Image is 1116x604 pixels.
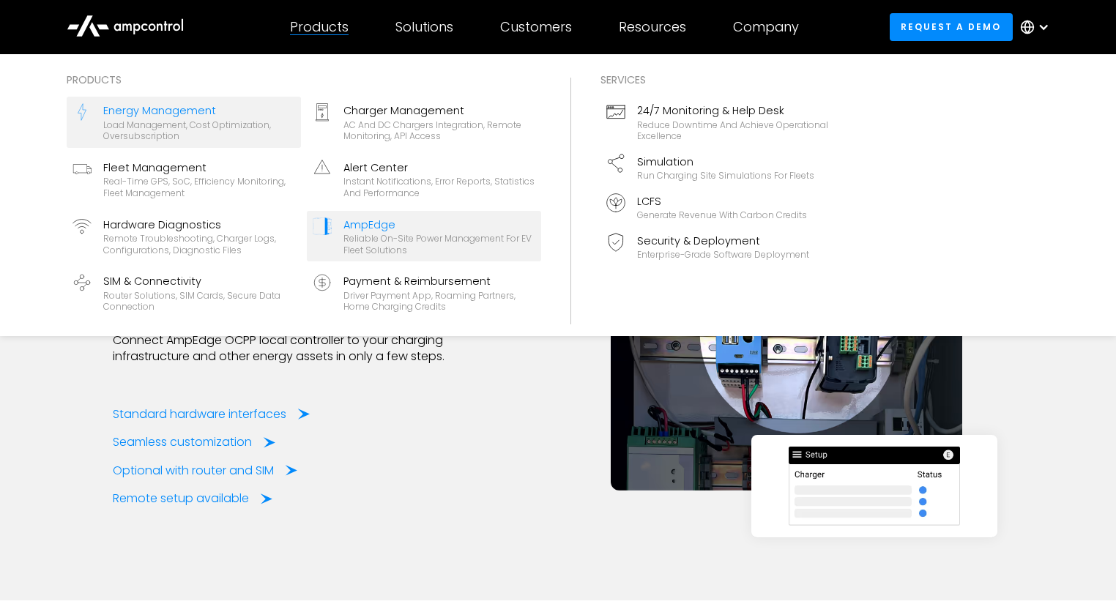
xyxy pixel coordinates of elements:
div: Energy Management [103,102,295,119]
div: Resources [619,19,686,35]
div: Customers [500,19,572,35]
div: Router Solutions, SIM Cards, Secure Data Connection [103,290,295,313]
p: Connect AmpEdge OCPP local controller to your charging infrastructure and other energy assets in ... [113,332,460,365]
a: SIM & ConnectivityRouter Solutions, SIM Cards, Secure Data Connection [67,267,301,318]
img: Ampcontrol EV Alert Management Systems [611,256,962,491]
a: Remote setup available [113,491,272,507]
a: Payment & ReimbursementDriver Payment App, Roaming Partners, Home Charging Credits [307,267,541,318]
a: Energy ManagementLoad management, cost optimization, oversubscription [67,97,301,148]
div: Reliable On-site Power Management for EV Fleet Solutions [343,233,535,256]
div: Run charging site simulations for fleets [637,170,814,182]
a: AmpEdgeReliable On-site Power Management for EV Fleet Solutions [307,211,541,262]
div: Generate revenue with carbon credits [637,209,807,221]
div: Services [600,72,835,88]
div: Instant notifications, error reports, statistics and performance [343,176,535,198]
a: Alert CenterInstant notifications, error reports, statistics and performance [307,154,541,205]
a: Charger ManagementAC and DC chargers integration, remote monitoring, API access [307,97,541,148]
div: AC and DC chargers integration, remote monitoring, API access [343,119,535,142]
div: Driver Payment App, Roaming Partners, Home Charging Credits [343,290,535,313]
div: 24/7 Monitoring & Help Desk [637,102,829,119]
div: Payment & Reimbursement [343,273,535,289]
div: Remote setup available [113,491,249,507]
div: Company [733,19,799,35]
a: Seamless customization [113,434,275,450]
div: Alert Center [343,160,535,176]
a: LCFSGenerate revenue with carbon credits [600,187,835,227]
div: AmpEdge [343,217,535,233]
div: Enterprise-grade software deployment [637,249,809,261]
div: Products [290,19,349,35]
a: Optional with router and SIM [113,463,297,479]
a: 24/7 Monitoring & Help DeskReduce downtime and achieve operational excellence [600,97,835,148]
a: Hardware DiagnosticsRemote troubleshooting, charger logs, configurations, diagnostic files [67,211,301,262]
div: Hardware Diagnostics [103,217,295,233]
a: Standard hardware interfaces [113,406,310,422]
a: SimulationRun charging site simulations for fleets [600,148,835,187]
div: Simulation [637,154,814,170]
div: Seamless customization [113,434,252,450]
div: Remote troubleshooting, charger logs, configurations, diagnostic files [103,233,295,256]
div: Products [67,72,541,88]
div: Charger Management [343,102,535,119]
div: Solutions [395,19,453,35]
div: Optional with router and SIM [113,463,274,479]
div: Reduce downtime and achieve operational excellence [637,119,829,142]
div: Load management, cost optimization, oversubscription [103,119,295,142]
img: Setup local controller with Ampcontrol [763,447,986,526]
div: Security & Deployment [637,233,809,249]
div: Standard hardware interfaces [113,406,286,422]
div: Fleet Management [103,160,295,176]
div: SIM & Connectivity [103,273,295,289]
a: Fleet ManagementReal-time GPS, SoC, efficiency monitoring, fleet management [67,154,301,205]
a: Request a demo [890,13,1013,40]
a: Security & DeploymentEnterprise-grade software deployment [600,227,835,266]
div: LCFS [637,193,807,209]
div: Real-time GPS, SoC, efficiency monitoring, fleet management [103,176,295,198]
